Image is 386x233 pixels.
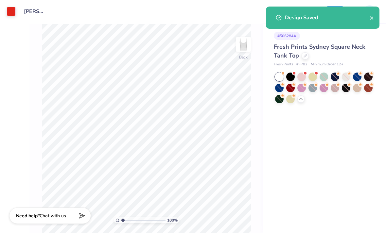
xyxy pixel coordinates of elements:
[40,213,67,219] span: Chat with us.
[311,62,343,67] span: Minimum Order: 12 +
[370,14,374,22] button: close
[239,54,248,60] div: Back
[274,43,365,59] span: Fresh Prints Sydney Square Neck Tank Top
[19,5,51,18] input: Untitled Design
[167,217,178,223] span: 100 %
[296,62,307,67] span: # FP82
[16,213,40,219] strong: Need help?
[274,62,293,67] span: Fresh Prints
[274,32,300,40] div: # 506284A
[285,14,370,22] div: Design Saved
[237,38,250,51] img: Back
